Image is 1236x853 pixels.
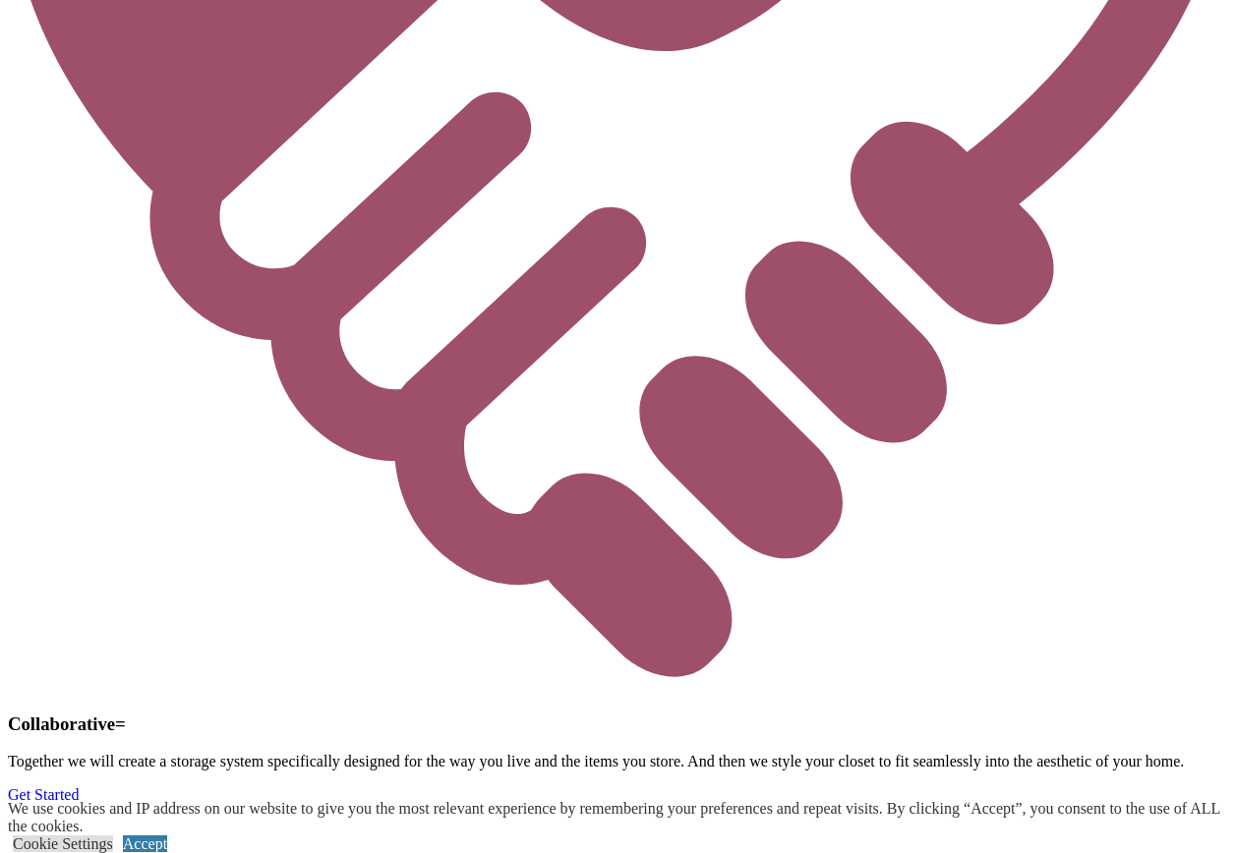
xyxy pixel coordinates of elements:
[8,800,1236,835] div: We use cookies and IP address on our website to give you the most relevant experience by remember...
[13,835,113,852] a: Cookie Settings
[8,786,79,803] a: Get Started
[123,835,167,852] a: Accept
[115,713,126,734] span: =
[8,753,1228,770] p: Together we will create a storage system specifically designed for the way you live and the items...
[8,713,1228,735] h3: Collaborative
